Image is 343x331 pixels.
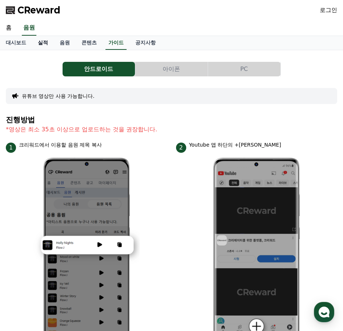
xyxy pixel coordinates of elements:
[189,141,281,149] p: Youtube 앱 하단의 +[PERSON_NAME]
[76,36,103,50] a: 콘텐츠
[54,36,76,50] a: 음원
[67,242,75,248] span: 대화
[48,231,94,249] a: 대화
[2,231,48,249] a: 홈
[22,20,36,36] a: 음원
[17,4,60,16] span: CReward
[6,125,337,134] p: *영상은 최소 35초 이상으로 업로드하는 것을 권장합니다.
[129,36,161,50] a: 공지사항
[6,4,60,16] a: CReward
[135,62,208,76] button: 아이폰
[32,36,54,50] a: 실적
[6,143,16,153] span: 1
[63,62,135,76] button: 안드로이드
[112,242,121,247] span: 설정
[176,143,186,153] span: 2
[22,92,95,100] button: 유튜브 영상만 사용 가능합니다.
[19,141,102,149] p: 크리워드에서 이용할 음원 제목 복사
[208,62,280,76] button: PC
[320,6,337,15] a: 로그인
[6,116,337,124] h4: 진행방법
[94,231,140,249] a: 설정
[23,242,27,247] span: 홈
[105,36,127,50] a: 가이드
